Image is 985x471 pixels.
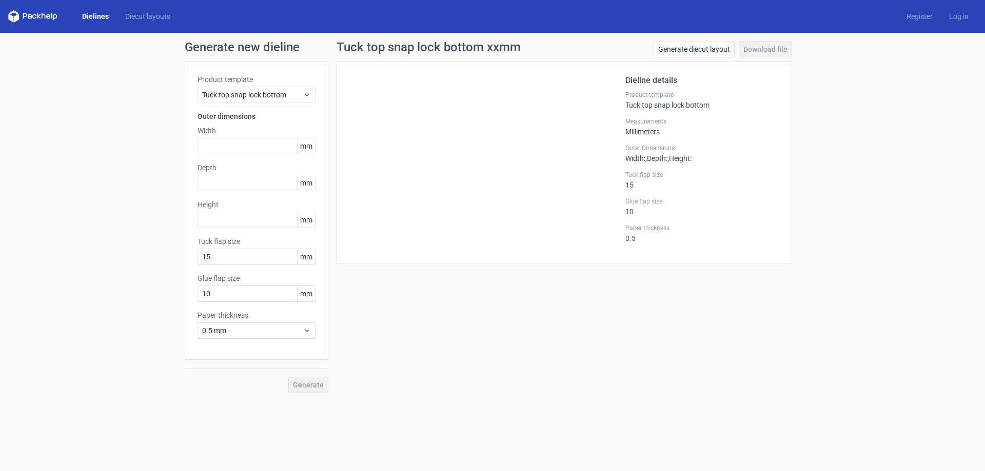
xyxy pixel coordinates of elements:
[625,117,779,136] div: Millimeters
[198,310,316,320] label: Paper thickness
[898,11,941,22] a: Register
[185,41,800,53] h1: Generate new dieline
[198,162,316,173] label: Depth
[645,154,667,162] span: , Depth :
[625,224,779,242] div: 0.5
[625,197,779,206] label: Glue flap size
[297,138,315,154] span: mm
[297,249,315,264] span: mm
[337,41,521,53] h1: Tuck top snap lock bottom xxmm
[297,286,315,301] span: mm
[198,273,316,283] label: Glue flap size
[297,175,315,191] span: mm
[625,197,779,216] div: 10
[625,91,779,109] div: Tuck top snap lock bottom
[198,74,316,85] label: Product template
[625,171,779,189] div: 15
[198,236,316,247] label: Tuck flap size
[625,91,779,99] label: Product template
[625,117,779,126] label: Measurements
[74,11,117,22] a: Dielines
[297,212,315,228] span: mm
[117,11,179,22] a: Diecut layouts
[625,224,779,232] label: Paper thickness
[667,154,692,162] span: , Height :
[654,41,735,57] a: Generate diecut layout
[198,199,316,210] label: Height
[202,90,303,100] span: Tuck top snap lock bottom
[625,74,779,87] h2: Dieline details
[941,11,977,22] a: Log in
[198,126,316,136] label: Width
[625,154,645,162] span: Width :
[202,325,303,336] span: 0.5 mm
[625,144,779,152] label: Outer Dimensions
[625,171,779,179] label: Tuck flap size
[198,111,316,121] h3: Outer dimensions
